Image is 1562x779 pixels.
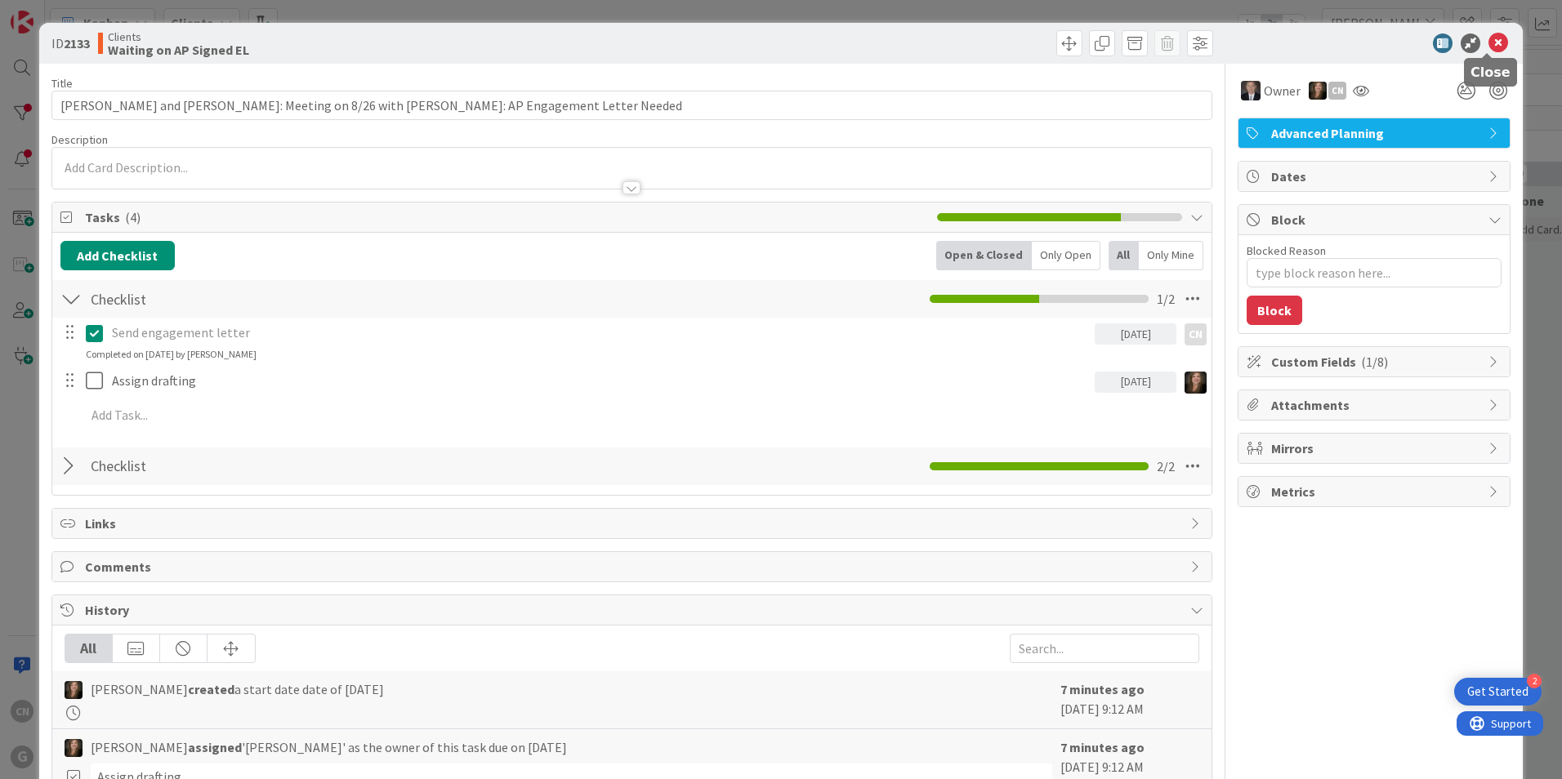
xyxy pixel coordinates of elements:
img: SB [1309,82,1327,100]
span: Custom Fields [1271,352,1480,372]
span: 1 / 2 [1157,289,1175,309]
span: ID [51,33,90,53]
b: 2133 [64,35,90,51]
b: Waiting on AP Signed EL [108,43,249,56]
span: ( 1/8 ) [1361,354,1388,370]
span: Attachments [1271,395,1480,415]
img: SB [65,681,83,699]
span: ( 4 ) [125,209,141,225]
h5: Close [1471,65,1511,80]
div: All [65,634,113,662]
button: Block [1247,296,1302,325]
div: [DATE] [1095,323,1176,345]
span: Block [1271,210,1480,229]
p: Send engagement letter [112,323,1088,342]
div: 2 [1527,674,1542,688]
span: Advanced Planning [1271,123,1480,143]
b: created [188,681,234,697]
span: Tasks [85,207,929,227]
span: Clients [108,30,249,43]
input: Add Checklist... [85,452,453,481]
div: Only Open [1032,241,1100,270]
span: Dates [1271,167,1480,186]
div: All [1109,241,1139,270]
span: History [85,600,1182,620]
button: Add Checklist [60,241,175,270]
div: [DATE] 9:12 AM [1060,679,1199,720]
b: 7 minutes ago [1060,681,1145,697]
div: Completed on [DATE] by [PERSON_NAME] [86,347,257,362]
input: Search... [1010,634,1199,663]
div: CN [1185,323,1207,345]
span: Links [85,514,1182,533]
span: [PERSON_NAME] '[PERSON_NAME]' as the owner of this task due on [DATE] [91,737,567,757]
div: [DATE] [1095,372,1176,393]
span: Description [51,132,108,147]
div: Get Started [1467,683,1529,700]
div: CN [1328,82,1346,100]
p: Assign drafting [112,372,1088,390]
span: Comments [85,557,1182,576]
span: Owner [1264,81,1301,100]
span: Support [34,2,74,22]
b: 7 minutes ago [1060,739,1145,755]
input: Add Checklist... [85,284,453,314]
img: SB [65,739,83,757]
div: Open Get Started checklist, remaining modules: 2 [1454,678,1542,706]
label: Blocked Reason [1247,243,1326,258]
span: Metrics [1271,482,1480,501]
div: Only Mine [1139,241,1203,270]
div: Open & Closed [936,241,1032,270]
img: SB [1185,372,1207,394]
input: type card name here... [51,91,1212,120]
img: BG [1241,81,1261,100]
span: [PERSON_NAME] a start date date of [DATE] [91,679,384,699]
label: Title [51,76,73,91]
span: 2 / 2 [1157,456,1175,476]
span: Mirrors [1271,438,1480,458]
b: assigned [188,739,242,755]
